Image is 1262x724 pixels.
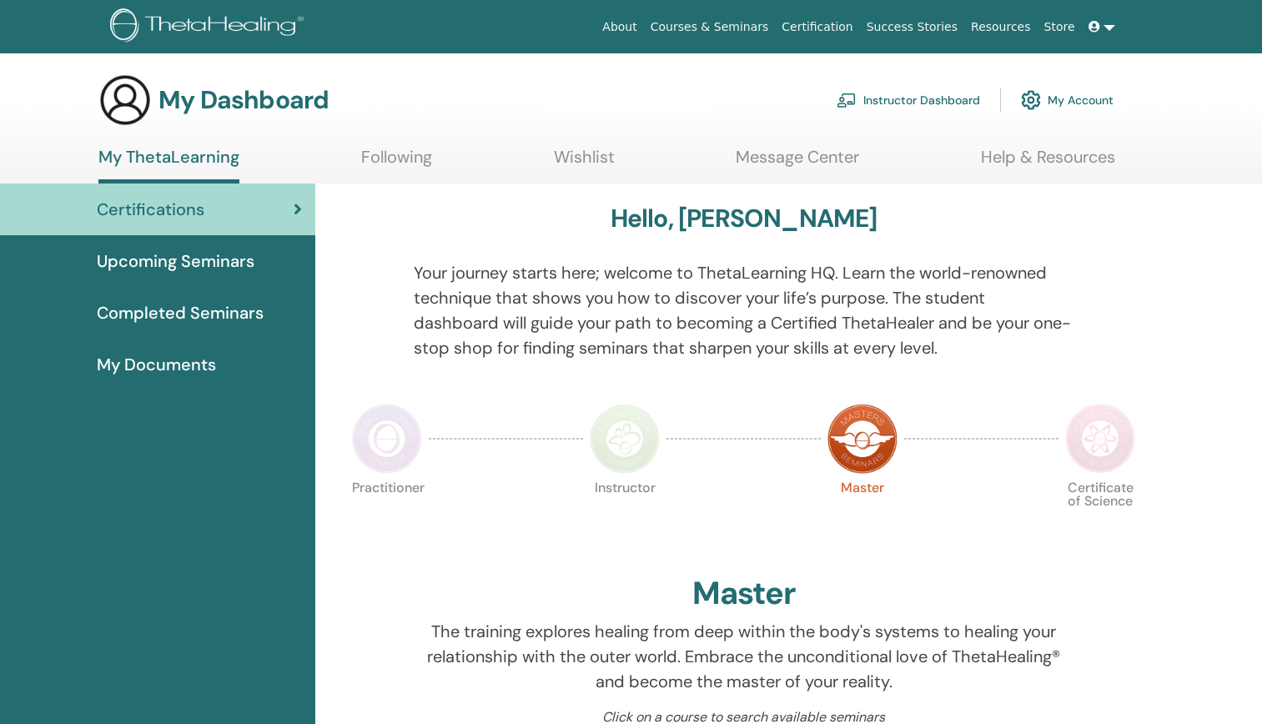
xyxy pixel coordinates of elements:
[644,12,776,43] a: Courses & Seminars
[414,619,1073,694] p: The training explores healing from deep within the body's systems to healing your relationship wi...
[1065,481,1135,551] p: Certificate of Science
[775,12,859,43] a: Certification
[827,481,897,551] p: Master
[158,85,329,115] h3: My Dashboard
[110,8,309,46] img: logo.png
[352,481,422,551] p: Practitioner
[827,404,897,474] img: Master
[97,352,216,377] span: My Documents
[352,404,422,474] img: Practitioner
[837,82,980,118] a: Instructor Dashboard
[1065,404,1135,474] img: Certificate of Science
[964,12,1038,43] a: Resources
[611,204,877,234] h3: Hello, [PERSON_NAME]
[554,147,615,179] a: Wishlist
[1021,86,1041,114] img: cog.svg
[981,147,1115,179] a: Help & Resources
[361,147,432,179] a: Following
[837,93,857,108] img: chalkboard-teacher.svg
[1021,82,1114,118] a: My Account
[414,260,1073,360] p: Your journey starts here; welcome to ThetaLearning HQ. Learn the world-renowned technique that sh...
[97,300,264,325] span: Completed Seminars
[98,147,239,184] a: My ThetaLearning
[1038,12,1082,43] a: Store
[860,12,964,43] a: Success Stories
[97,249,254,274] span: Upcoming Seminars
[590,481,660,551] p: Instructor
[590,404,660,474] img: Instructor
[98,73,152,127] img: generic-user-icon.jpg
[736,147,859,179] a: Message Center
[97,197,204,222] span: Certifications
[596,12,643,43] a: About
[692,575,796,613] h2: Master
